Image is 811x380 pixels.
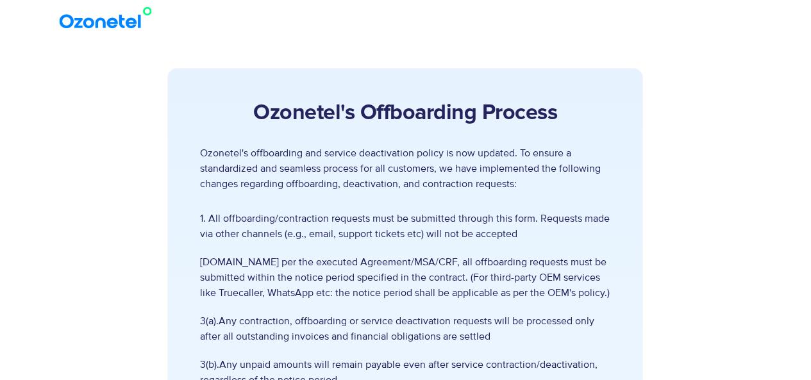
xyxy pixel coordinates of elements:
[200,313,610,344] span: 3(a).Any contraction, offboarding or service deactivation requests will be processed only after a...
[200,211,610,242] span: 1. All offboarding/contraction requests must be submitted through this form. Requests made via ot...
[200,145,610,192] p: Ozonetel's offboarding and service deactivation policy is now updated. To ensure a standardized a...
[200,254,610,301] span: [DOMAIN_NAME] per the executed Agreement/MSA/CRF, all offboarding requests must be submitted with...
[200,101,610,126] h2: Ozonetel's Offboarding Process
